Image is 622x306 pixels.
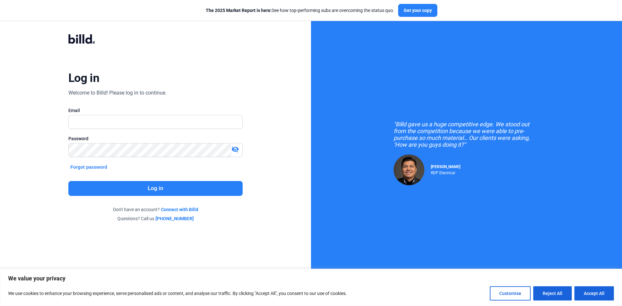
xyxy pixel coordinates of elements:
button: Forgot password [68,164,109,171]
button: Accept All [574,286,614,300]
div: "Billd gave us a huge competitive edge. We stood out from the competition because we were able to... [394,121,539,148]
div: Log in [68,71,99,85]
div: Don't have an account? [68,206,243,213]
mat-icon: visibility_off [231,145,239,153]
div: See how top-performing subs are overcoming the status quo. [206,7,394,14]
a: [PHONE_NUMBER] [155,215,194,222]
div: Questions? Call us [68,215,243,222]
a: Connect with Billd [161,206,198,213]
p: We use cookies to enhance your browsing experience, serve personalised ads or content, and analys... [8,289,347,297]
span: The 2025 Market Report is here: [206,8,272,13]
button: Reject All [533,286,572,300]
span: [PERSON_NAME] [431,164,460,169]
p: We value your privacy [8,275,614,282]
img: Raul Pacheco [394,154,424,185]
div: Welcome to Billd! Please log in to continue. [68,89,167,97]
div: Email [68,107,243,114]
button: Customise [490,286,531,300]
div: Password [68,135,243,142]
button: Get your copy [398,4,437,17]
div: RDP Electrical [431,169,460,175]
button: Log in [68,181,243,196]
